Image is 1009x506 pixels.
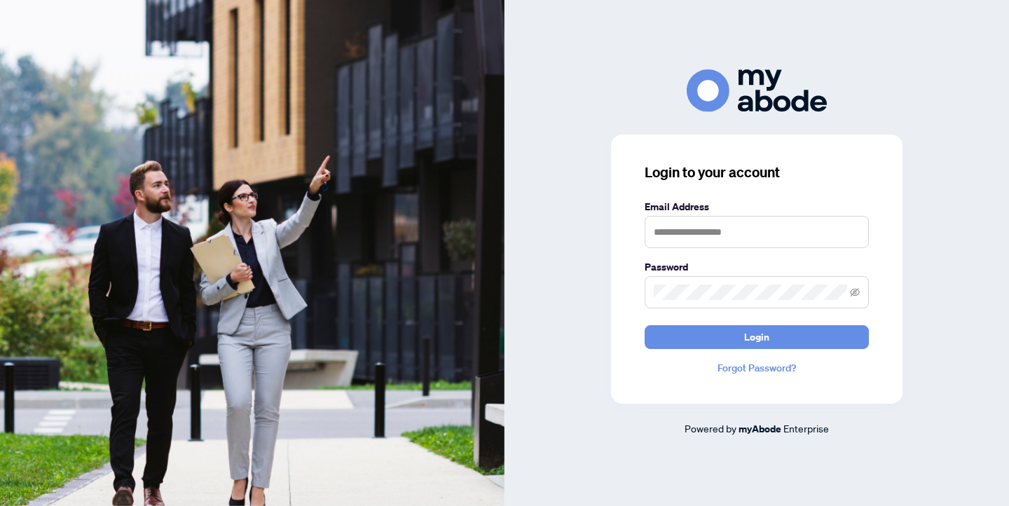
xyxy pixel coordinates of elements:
label: Password [645,259,869,275]
button: Login [645,325,869,349]
h3: Login to your account [645,163,869,182]
label: Email Address [645,199,869,214]
span: Enterprise [783,422,829,435]
span: Login [744,326,769,348]
span: Powered by [685,422,736,435]
a: Forgot Password? [645,360,869,376]
a: myAbode [739,421,781,437]
img: ma-logo [687,69,827,112]
span: eye-invisible [850,287,860,297]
